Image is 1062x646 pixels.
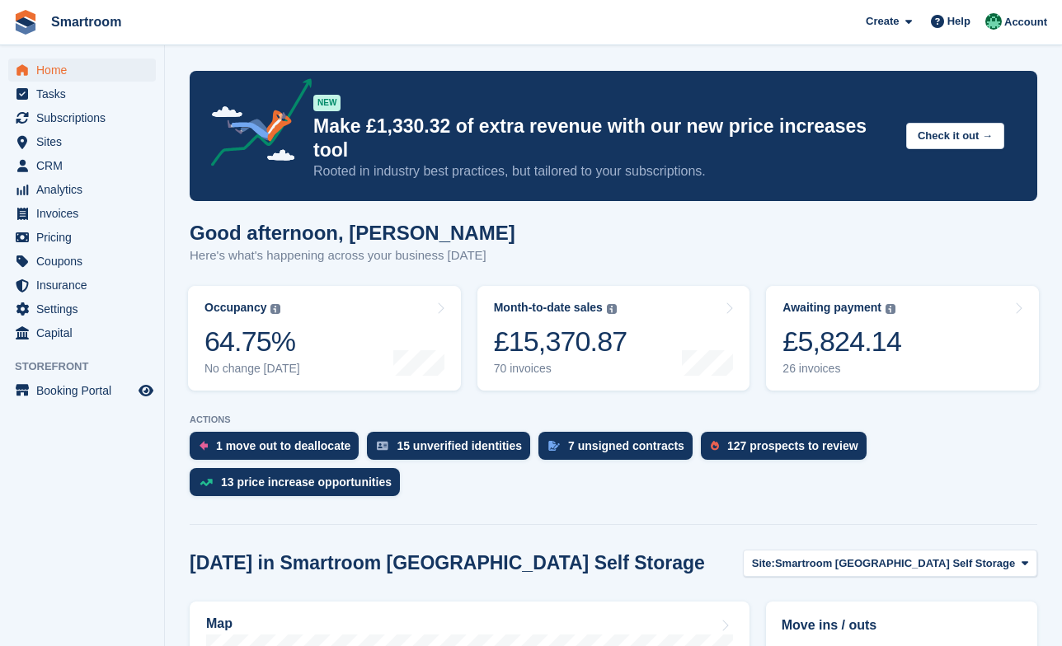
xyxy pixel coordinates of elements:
[313,95,341,111] div: NEW
[216,439,350,452] div: 1 move out to deallocate
[204,325,300,358] div: 64.75%
[136,381,156,400] a: Preview store
[8,202,156,225] a: menu
[190,414,1037,425] p: ACTIONS
[15,358,164,375] span: Storefront
[701,432,875,468] a: 127 prospects to review
[204,301,266,315] div: Occupancy
[494,362,627,376] div: 70 invoices
[8,178,156,201] a: menu
[36,154,135,177] span: CRM
[190,552,705,574] h2: [DATE] in Smartroom [GEOGRAPHIC_DATA] Self Storage
[886,304,895,314] img: icon-info-grey-7440780725fd019a000dd9b08b2336e03edf1995a4989e88bcd33f0948082b44.svg
[766,286,1039,391] a: Awaiting payment £5,824.14 26 invoices
[8,154,156,177] a: menu
[36,274,135,297] span: Insurance
[313,115,893,162] p: Make £1,330.32 of extra revenue with our new price increases tool
[607,304,617,314] img: icon-info-grey-7440780725fd019a000dd9b08b2336e03edf1995a4989e88bcd33f0948082b44.svg
[36,130,135,153] span: Sites
[8,379,156,402] a: menu
[538,432,701,468] a: 7 unsigned contracts
[782,325,901,358] div: £5,824.14
[377,441,388,451] img: verify_identity-adf6edd0f0f0b5bbfe63781bf79b02c33cf7c696d77639b501bdc392416b5a36.svg
[782,362,901,376] div: 26 invoices
[568,439,684,452] div: 7 unsigned contracts
[711,441,719,451] img: prospect-51fa495bee0391a8d652442698ab0144808aea92771e9ea1ae160a38d050c398.svg
[45,8,128,35] a: Smartroom
[190,246,515,265] p: Here's what's happening across your business [DATE]
[204,362,300,376] div: No change [DATE]
[190,432,367,468] a: 1 move out to deallocate
[13,10,38,35] img: stora-icon-8386f47178a22dfd0bd8f6a31ec36ba5ce8667c1dd55bd0f319d3a0aa187defe.svg
[367,432,538,468] a: 15 unverified identities
[775,555,1015,572] span: Smartroom [GEOGRAPHIC_DATA] Self Storage
[8,130,156,153] a: menu
[36,250,135,273] span: Coupons
[782,616,1022,635] h2: Move ins / outs
[36,82,135,105] span: Tasks
[270,304,280,314] img: icon-info-grey-7440780725fd019a000dd9b08b2336e03edf1995a4989e88bcd33f0948082b44.svg
[782,301,881,315] div: Awaiting payment
[206,616,233,631] h2: Map
[8,59,156,82] a: menu
[494,325,627,358] div: £15,370.87
[200,479,213,486] img: price_increase_opportunities-93ffe204e8149a01c8c9dc8f82e8f89637d9d84a8eef4429ea346261dce0b2c0.svg
[8,82,156,105] a: menu
[36,106,135,129] span: Subscriptions
[197,78,312,172] img: price-adjustments-announcement-icon-8257ccfd72463d97f412b2fc003d46551f7dbcb40ab6d574587a9cd5c0d94...
[221,475,392,489] div: 13 price increase opportunities
[36,59,135,82] span: Home
[8,274,156,297] a: menu
[477,286,750,391] a: Month-to-date sales £15,370.87 70 invoices
[36,178,135,201] span: Analytics
[985,13,1002,30] img: Jacob Gabriel
[8,297,156,321] a: menu
[8,226,156,249] a: menu
[727,439,858,452] div: 127 prospects to review
[36,321,135,344] span: Capital
[866,13,899,30] span: Create
[548,441,560,451] img: contract_signature_icon-13c848040528278c33f63329250d36e43548de30e8caae1d1a13099fd9432cc5.svg
[8,106,156,129] a: menu
[743,550,1037,577] button: Site: Smartroom [GEOGRAPHIC_DATA] Self Storage
[36,226,135,249] span: Pricing
[313,162,893,180] p: Rooted in industry best practices, but tailored to your subscriptions.
[190,222,515,244] h1: Good afternoon, [PERSON_NAME]
[752,555,775,572] span: Site:
[200,441,208,451] img: move_outs_to_deallocate_icon-f764333ba52eb49d3ac5e1228854f67142a1ed5810a6f6cc68b1a99e826820c5.svg
[188,286,461,391] a: Occupancy 64.75% No change [DATE]
[36,379,135,402] span: Booking Portal
[1004,14,1047,30] span: Account
[494,301,603,315] div: Month-to-date sales
[906,123,1004,150] button: Check it out →
[8,250,156,273] a: menu
[36,297,135,321] span: Settings
[190,468,408,504] a: 13 price increase opportunities
[397,439,522,452] div: 15 unverified identities
[8,321,156,344] a: menu
[947,13,970,30] span: Help
[36,202,135,225] span: Invoices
